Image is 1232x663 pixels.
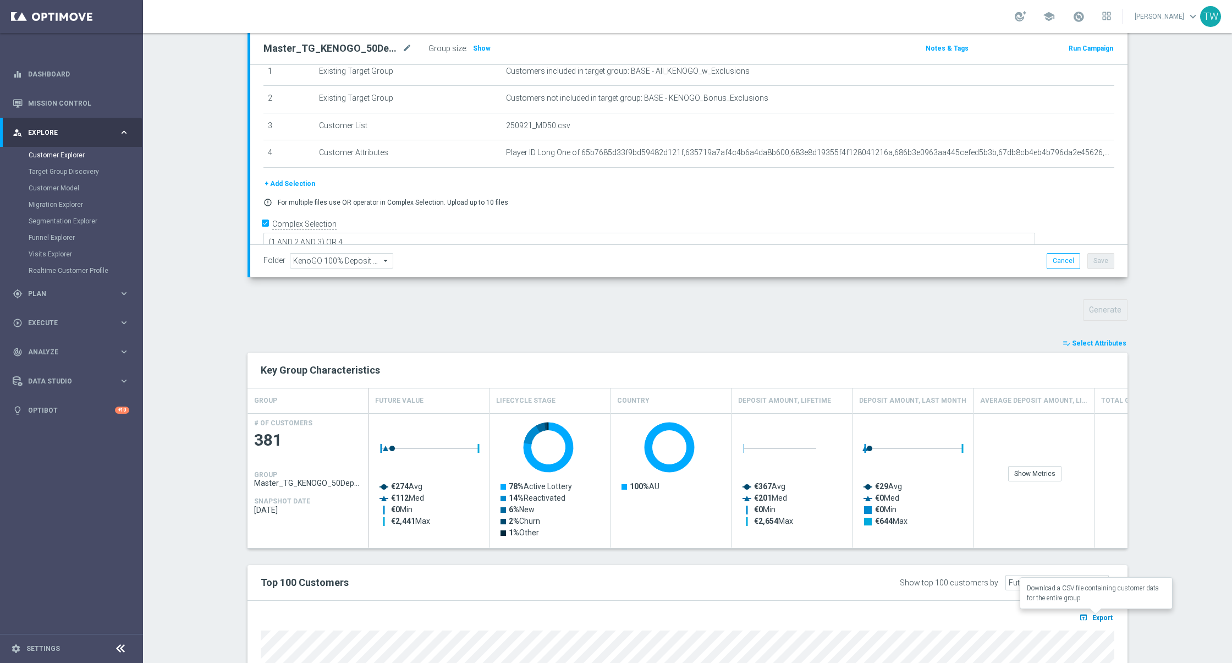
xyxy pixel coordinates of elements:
[1087,253,1114,269] button: Save
[506,94,768,103] span: Customers not included in target group: BASE - KENOGO_Bonus_Exclusions
[859,391,966,410] h4: Deposit Amount, Last Month
[630,482,659,491] text: AU
[496,391,555,410] h4: Lifecycle Stage
[28,396,115,425] a: Optibot
[263,256,285,265] label: Folder
[13,347,23,357] i: track_changes
[754,505,776,514] text: Min
[391,517,415,525] tspan: €2,441
[263,86,315,113] td: 2
[509,494,524,502] tspan: 14%
[509,482,524,491] tspan: 78%
[29,163,142,180] div: Target Group Discovery
[509,517,540,525] text: Churn
[12,128,130,137] button: person_search Explore keyboard_arrow_right
[254,430,362,451] span: 381
[28,378,119,385] span: Data Studio
[28,320,119,326] span: Execute
[119,317,129,328] i: keyboard_arrow_right
[1101,391,1173,410] h4: Total GGR, Lifetime
[119,288,129,299] i: keyboard_arrow_right
[12,70,130,79] button: equalizer Dashboard
[119,376,129,386] i: keyboard_arrow_right
[509,505,535,514] text: New
[13,59,129,89] div: Dashboard
[13,69,23,79] i: equalizer
[1134,8,1200,25] a: [PERSON_NAME]keyboard_arrow_down
[12,99,130,108] button: Mission Control
[11,644,21,654] i: settings
[29,250,114,259] a: Visits Explorer
[12,377,130,386] button: Data Studio keyboard_arrow_right
[875,482,902,491] text: Avg
[391,505,400,514] tspan: €0
[254,419,312,427] h4: # OF CUSTOMERS
[506,67,750,76] span: Customers included in target group: BASE - All_KENOGO_w_Exclusions
[875,505,897,514] text: Min
[375,391,424,410] h4: Future Value
[1043,10,1055,23] span: school
[1077,610,1114,624] button: open_in_browser Export
[29,180,142,196] div: Customer Model
[900,578,998,588] div: Show top 100 customers by
[875,505,884,514] tspan: €0
[315,58,502,86] td: Existing Target Group
[263,113,315,140] td: 3
[754,505,763,514] tspan: €0
[13,318,119,328] div: Execute
[1083,299,1127,321] button: Generate
[1187,10,1199,23] span: keyboard_arrow_down
[391,517,430,525] text: Max
[13,406,23,415] i: lightbulb
[1092,614,1113,622] span: Export
[391,482,422,491] text: Avg
[263,58,315,86] td: 1
[1200,6,1221,27] div: TW
[29,147,142,163] div: Customer Explorer
[754,482,785,491] text: Avg
[980,391,1087,410] h4: Average Deposit Amount, Lifetime
[263,178,316,190] button: + Add Selection
[509,494,565,502] text: Reactivated
[391,494,424,502] text: Med
[13,347,119,357] div: Analyze
[754,482,772,491] tspan: €367
[754,494,787,502] text: Med
[278,198,508,207] p: For multiple files use OR operator in Complex Selection. Upload up to 10 files
[1063,339,1070,347] i: playlist_add_check
[29,217,114,226] a: Segmentation Explorer
[254,497,310,505] h4: SNAPSHOT DATE
[29,229,142,246] div: Funnel Explorer
[12,289,130,298] div: gps_fixed Plan keyboard_arrow_right
[13,128,23,138] i: person_search
[29,167,114,176] a: Target Group Discovery
[1079,613,1091,622] i: open_in_browser
[254,479,362,487] span: Master_TG_KENOGO_50DepositMatch_250921
[1008,466,1061,481] div: Show Metrics
[1047,253,1080,269] button: Cancel
[29,233,114,242] a: Funnel Explorer
[506,121,570,130] span: 250921_MD50.csv
[119,347,129,357] i: keyboard_arrow_right
[617,391,650,410] h4: Country
[875,517,908,525] text: Max
[263,140,315,168] td: 4
[391,482,409,491] tspan: €274
[28,291,119,297] span: Plan
[875,482,888,491] tspan: €29
[315,86,502,113] td: Existing Target Group
[12,319,130,327] button: play_circle_outline Execute keyboard_arrow_right
[738,391,831,410] h4: Deposit Amount, Lifetime
[509,528,519,537] tspan: 1%
[28,89,129,118] a: Mission Control
[254,471,277,479] h4: GROUP
[428,44,466,53] label: Group size
[1072,339,1126,347] span: Select Attributes
[272,219,337,229] label: Complex Selection
[12,348,130,357] div: track_changes Analyze keyboard_arrow_right
[315,140,502,168] td: Customer Attributes
[115,407,129,414] div: +10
